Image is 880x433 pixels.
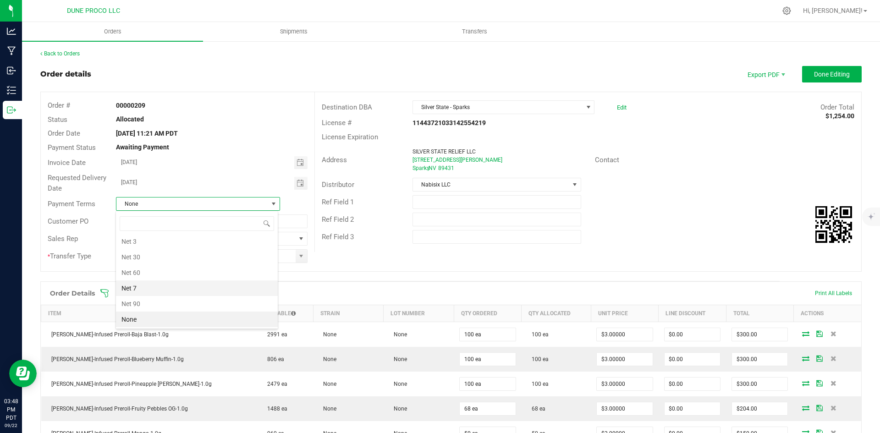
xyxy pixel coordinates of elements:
[322,119,352,127] span: License #
[595,156,619,164] span: Contact
[313,305,384,322] th: Strain
[4,422,18,429] p: 09/22
[413,178,569,191] span: Nabisix LLC
[116,249,278,265] li: Net 30
[428,165,429,171] span: ,
[47,331,169,338] span: [PERSON_NAME]-Infused Preroll-Baja Blast-1.0g
[820,103,854,111] span: Order Total
[7,105,16,115] inline-svg: Outbound
[48,101,70,110] span: Order #
[322,215,354,224] span: Ref Field 2
[815,206,852,243] img: Scan me!
[7,86,16,95] inline-svg: Inventory
[7,27,16,36] inline-svg: Analytics
[389,381,407,387] span: None
[116,312,278,327] li: None
[454,305,521,322] th: Qty Ordered
[322,233,354,241] span: Ref Field 3
[738,66,793,82] li: Export PDF
[50,290,95,297] h1: Order Details
[319,381,336,387] span: None
[826,331,840,336] span: Delete Order Detail
[826,356,840,361] span: Delete Order Detail
[460,353,515,366] input: 0
[412,157,502,163] span: [STREET_ADDRESS][PERSON_NAME]
[48,143,96,152] span: Payment Status
[7,66,16,75] inline-svg: Inbound
[732,402,787,415] input: 0
[116,265,278,280] li: Net 60
[47,406,188,412] span: [PERSON_NAME]-Infused Preroll-Fruity Pebbles OG-1.0g
[294,156,308,169] span: Toggle calendar
[48,252,91,260] span: Transfer Type
[429,165,436,171] span: NV
[815,206,852,243] qrcode: 00000209
[732,353,787,366] input: 0
[732,328,787,341] input: 0
[9,360,37,387] iframe: Resource center
[802,66,862,82] button: Done Editing
[67,7,120,15] span: DUNE PROCO LLC
[263,356,284,362] span: 806 ea
[412,119,486,126] strong: 11443721033142554219
[319,331,336,338] span: None
[412,148,476,155] span: SILVER STATE RELIEF LLC
[438,165,454,171] span: 89431
[319,356,336,362] span: None
[527,331,549,338] span: 100 ea
[826,405,840,411] span: Delete Order Detail
[389,406,407,412] span: None
[527,406,545,412] span: 68 ea
[597,353,652,366] input: 0
[460,328,515,341] input: 0
[268,27,320,36] span: Shipments
[450,27,500,36] span: Transfers
[527,356,549,362] span: 100 ea
[412,165,429,171] span: Sparks
[263,381,287,387] span: 2479 ea
[389,331,407,338] span: None
[597,378,652,390] input: 0
[322,133,378,141] span: License Expiration
[263,331,287,338] span: 2991 ea
[116,234,278,249] li: Net 3
[597,402,652,415] input: 0
[319,406,336,412] span: None
[413,101,583,114] span: Silver State - Sparks
[116,102,145,109] strong: 00000209
[116,130,178,137] strong: [DATE] 11:21 AM PDT
[263,406,287,412] span: 1488 ea
[41,305,258,322] th: Item
[665,328,720,341] input: 0
[116,296,278,312] li: Net 90
[732,378,787,390] input: 0
[48,129,80,137] span: Order Date
[203,22,384,41] a: Shipments
[659,305,726,322] th: Line Discount
[48,115,67,124] span: Status
[294,177,308,190] span: Toggle calendar
[322,103,372,111] span: Destination DBA
[803,7,863,14] span: Hi, [PERSON_NAME]!
[793,305,861,322] th: Actions
[527,381,549,387] span: 100 ea
[22,22,203,41] a: Orders
[257,305,313,322] th: Sellable
[813,331,826,336] span: Save Order Detail
[48,174,106,192] span: Requested Delivery Date
[826,380,840,386] span: Delete Order Detail
[665,353,720,366] input: 0
[322,156,347,164] span: Address
[7,46,16,55] inline-svg: Manufacturing
[116,143,169,151] strong: Awaiting Payment
[48,217,88,225] span: Customer PO
[813,356,826,361] span: Save Order Detail
[460,402,515,415] input: 0
[813,405,826,411] span: Save Order Detail
[322,181,354,189] span: Distributor
[40,69,91,80] div: Order details
[591,305,658,322] th: Unit Price
[813,380,826,386] span: Save Order Detail
[48,159,86,167] span: Invoice Date
[92,27,134,36] span: Orders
